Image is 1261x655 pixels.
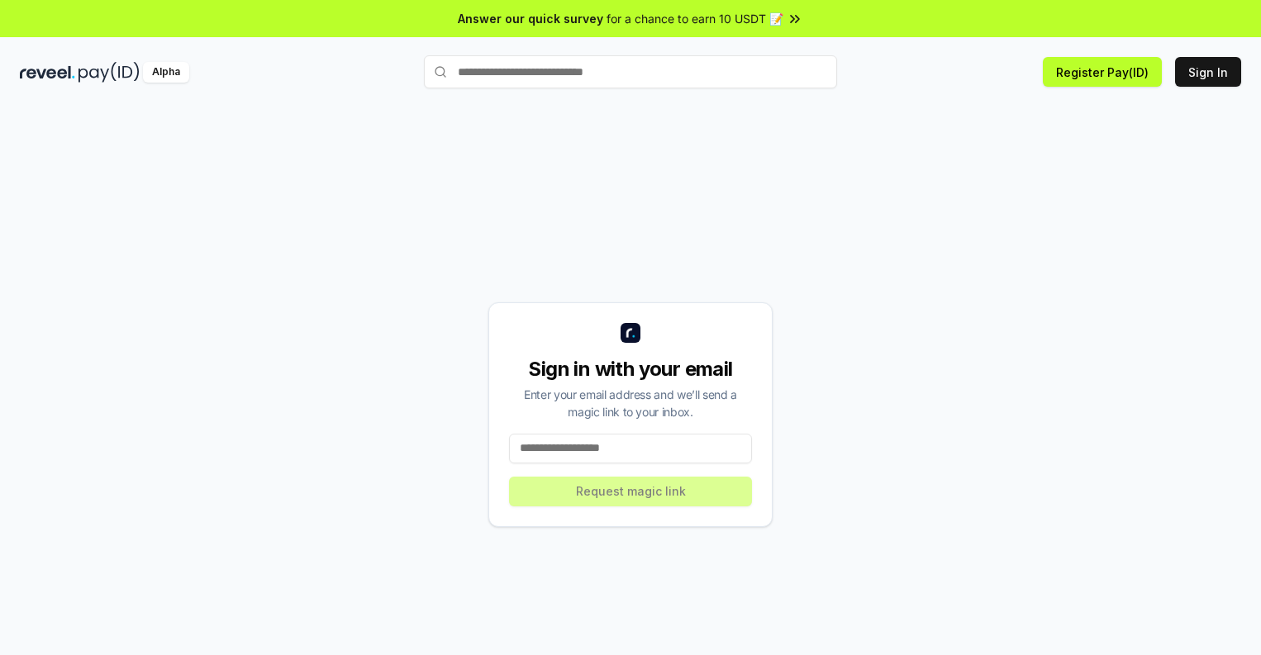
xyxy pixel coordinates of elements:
div: Alpha [143,62,189,83]
img: logo_small [621,323,640,343]
img: pay_id [79,62,140,83]
div: Enter your email address and we’ll send a magic link to your inbox. [509,386,752,420]
button: Sign In [1175,57,1241,87]
span: Answer our quick survey [458,10,603,27]
div: Sign in with your email [509,356,752,382]
img: reveel_dark [20,62,75,83]
button: Register Pay(ID) [1043,57,1162,87]
span: for a chance to earn 10 USDT 📝 [607,10,783,27]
